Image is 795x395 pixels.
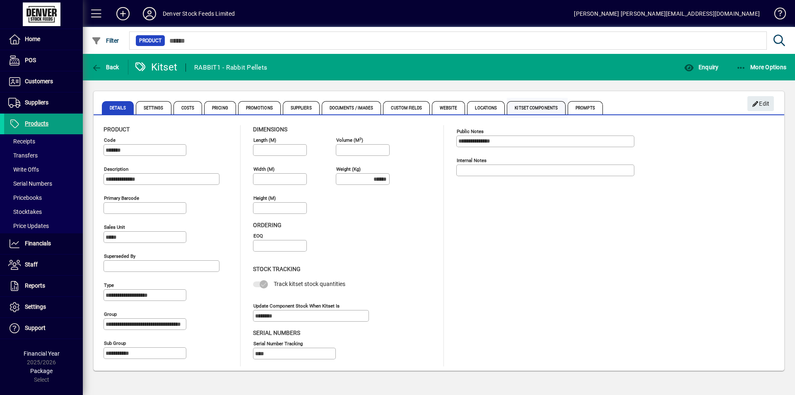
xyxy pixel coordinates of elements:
button: Back [89,60,121,75]
a: Stocktakes [4,205,83,219]
div: Denver Stock Feeds Limited [163,7,235,20]
mat-label: Height (m) [253,195,276,201]
span: Pricing [204,101,236,114]
a: Transfers [4,148,83,162]
span: Serial Numbers [8,180,52,187]
span: Back [92,64,119,70]
mat-label: EOQ [253,233,263,239]
button: Profile [136,6,163,21]
button: Add [110,6,136,21]
button: Edit [747,96,774,111]
mat-label: Type [104,282,114,288]
div: Kitset [135,61,178,74]
a: Support [4,318,83,339]
a: Customers [4,71,83,92]
button: More Options [734,60,789,75]
mat-label: Volume (m ) [336,137,363,143]
span: Price Updates [8,223,49,229]
span: Settings [25,303,46,310]
span: Website [432,101,465,114]
span: Locations [467,101,505,114]
sup: 3 [359,136,361,141]
span: Package [30,368,53,374]
span: Support [25,325,46,331]
button: Enquiry [682,60,720,75]
a: Price Updates [4,219,83,233]
mat-label: Weight (Kg) [336,166,361,172]
span: Product [104,126,130,133]
button: Filter [89,33,121,48]
mat-label: Superseded by [104,253,135,259]
mat-label: Length (m) [253,137,276,143]
a: Reports [4,276,83,296]
span: Dimensions [253,126,287,133]
mat-label: Public Notes [457,128,484,134]
a: Receipts [4,134,83,148]
span: Costs [173,101,202,114]
span: Suppliers [283,101,320,114]
a: Pricebooks [4,191,83,205]
mat-label: Code [104,137,116,143]
span: Settings [136,101,171,114]
span: Financial Year [24,350,60,357]
span: Filter [92,37,119,44]
a: Suppliers [4,92,83,113]
a: Write Offs [4,162,83,177]
span: Stock Tracking [253,266,301,272]
span: Serial Numbers [253,330,300,336]
a: Financials [4,233,83,254]
span: Suppliers [25,99,48,106]
span: Track kitset stock quantities [274,281,345,287]
mat-label: Serial Number tracking [253,340,303,346]
a: Knowledge Base [768,2,785,29]
a: Home [4,29,83,50]
a: Staff [4,254,83,275]
span: Products [25,120,48,127]
app-page-header-button: Back [83,60,128,75]
span: Enquiry [684,64,718,70]
div: [PERSON_NAME] [PERSON_NAME][EMAIL_ADDRESS][DOMAIN_NAME] [574,7,760,20]
mat-label: Description [104,166,128,172]
span: Details [102,101,134,114]
mat-label: Width (m) [253,166,275,172]
span: Documents / Images [322,101,381,114]
span: Promotions [238,101,281,114]
span: Stocktakes [8,208,42,215]
span: Write Offs [8,166,39,173]
a: Settings [4,297,83,317]
mat-label: Group [104,311,117,317]
span: Reports [25,282,45,289]
span: Product [139,36,161,45]
span: Receipts [8,138,35,145]
span: Staff [25,261,38,268]
a: POS [4,50,83,71]
div: RABBIT1 - Rabbit Pellets [194,61,267,74]
span: Home [25,36,40,42]
span: Transfers [8,152,38,159]
span: Prompts [568,101,603,114]
mat-label: Primary barcode [104,195,139,201]
a: Serial Numbers [4,177,83,191]
span: Kitset Components [507,101,566,114]
span: Financials [25,240,51,247]
span: Customers [25,78,53,85]
span: Custom Fields [383,101,429,114]
mat-label: Internal Notes [457,158,487,163]
mat-label: Update component stock when kitset is [253,303,340,308]
span: POS [25,57,36,63]
span: Edit [752,97,770,111]
mat-label: Sub group [104,340,126,346]
span: Pricebooks [8,194,42,201]
mat-label: Sales unit [104,224,125,230]
span: More Options [736,64,787,70]
span: Ordering [253,222,282,228]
